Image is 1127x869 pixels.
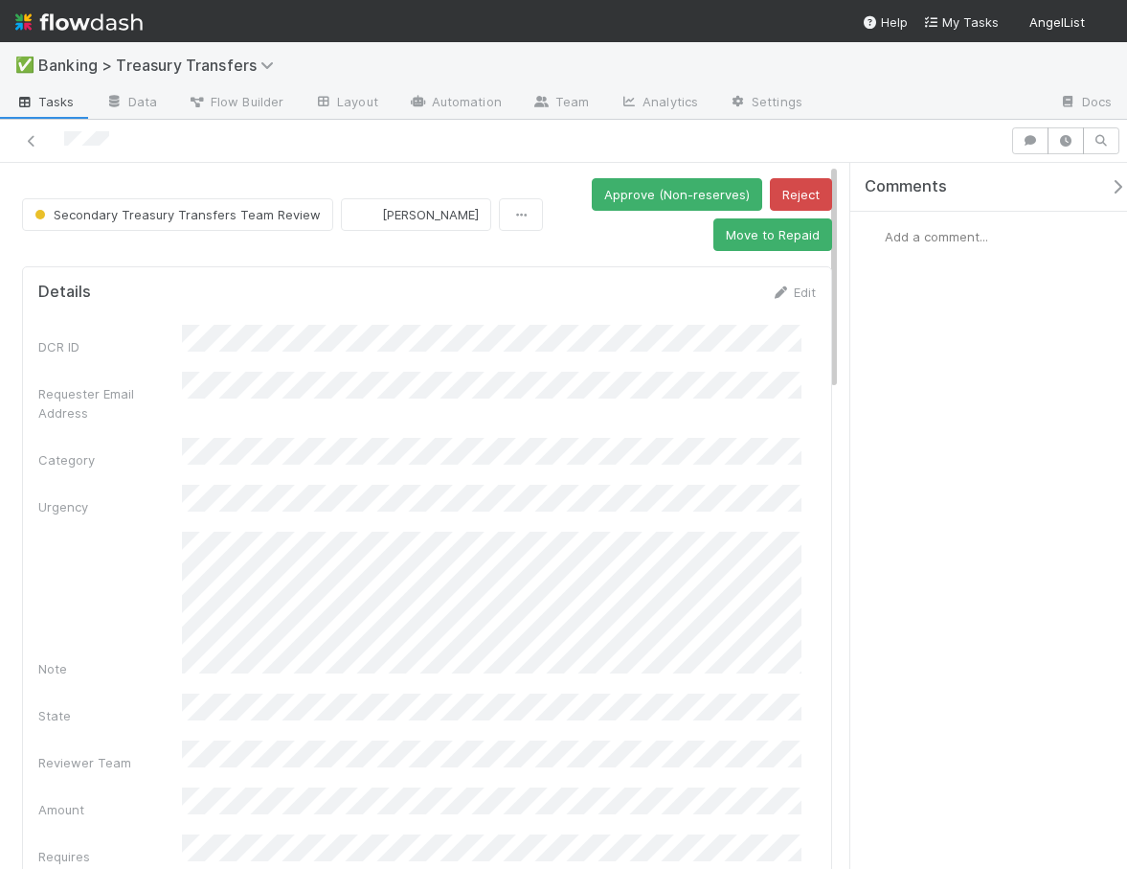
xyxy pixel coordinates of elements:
a: Data [90,88,172,119]
button: [PERSON_NAME] [341,198,491,231]
div: Reviewer Team [38,753,182,772]
img: avatar_5d1523cf-d377-42ee-9d1c-1d238f0f126b.png [357,205,376,224]
div: Requester Email Address [38,384,182,423]
img: avatar_5d1523cf-d377-42ee-9d1c-1d238f0f126b.png [866,227,885,246]
a: Settings [713,88,818,119]
span: Flow Builder [188,92,283,111]
a: Edit [771,285,816,300]
a: Layout [299,88,394,119]
button: Approve (Non-reserves) [592,178,762,211]
span: ✅ [15,57,34,73]
div: DCR ID [38,337,182,356]
div: State [38,706,182,725]
div: Category [38,450,182,469]
span: Tasks [15,92,75,111]
span: Banking > Treasury Transfers [38,56,283,75]
button: Secondary Treasury Transfers Team Review [22,198,333,231]
a: Flow Builder [172,88,299,119]
span: Add a comment... [885,229,988,244]
div: Note [38,659,182,678]
span: Comments [865,177,947,196]
span: [PERSON_NAME] [382,207,479,222]
div: Help [862,12,908,32]
div: Amount [38,800,182,819]
img: avatar_5d1523cf-d377-42ee-9d1c-1d238f0f126b.png [1093,13,1112,33]
span: My Tasks [923,14,999,30]
button: Move to Repaid [713,218,832,251]
button: Reject [770,178,832,211]
a: Automation [394,88,517,119]
a: Team [517,88,604,119]
h5: Details [38,283,91,302]
a: Docs [1044,88,1127,119]
span: AngelList [1029,14,1085,30]
img: logo-inverted-e16ddd16eac7371096b0.svg [15,6,143,38]
a: My Tasks [923,12,999,32]
span: Secondary Treasury Transfers Team Review [31,207,321,222]
a: Analytics [604,88,713,119]
div: Urgency [38,497,182,516]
